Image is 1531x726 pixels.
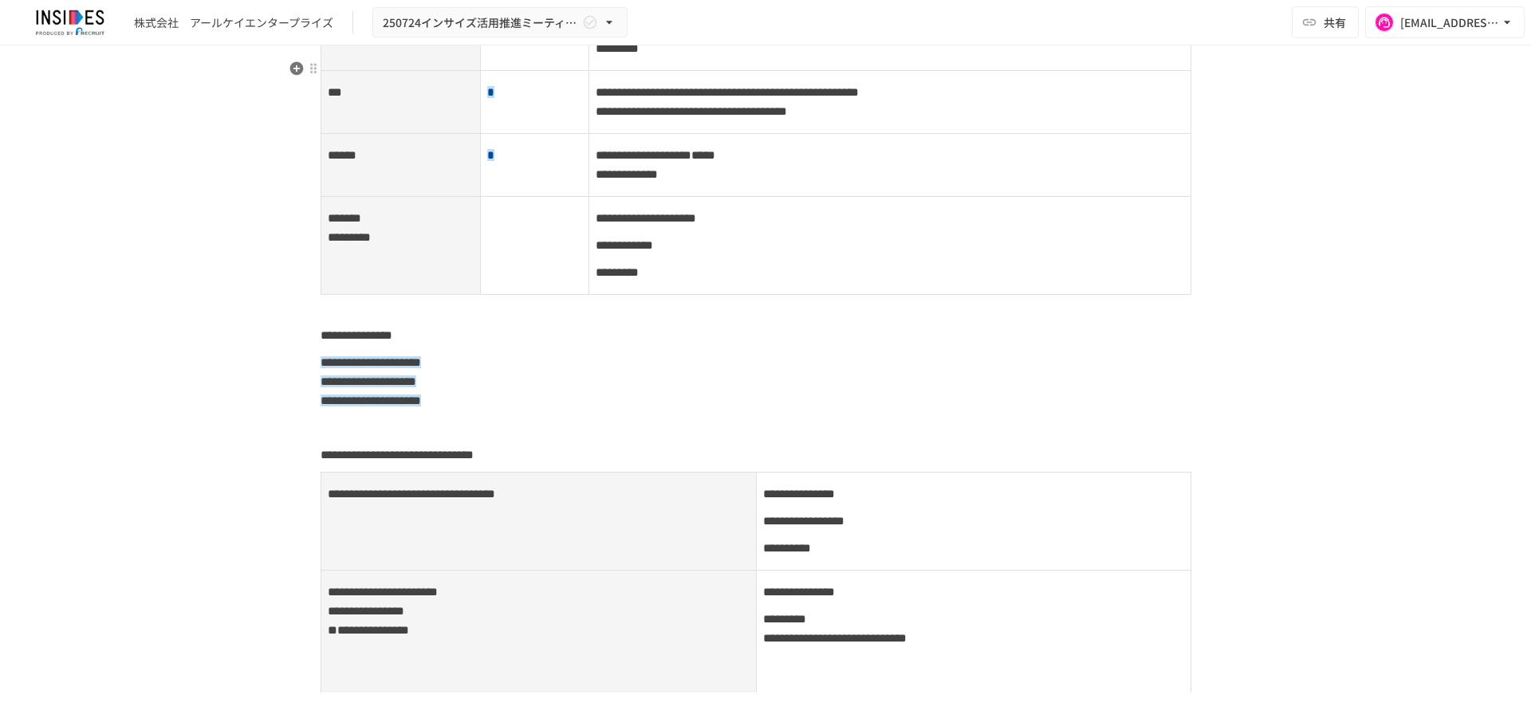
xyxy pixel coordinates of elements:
div: [EMAIL_ADDRESS][DOMAIN_NAME] [1400,13,1499,33]
button: 250724インサイズ活用推進ミーティング [372,7,628,38]
img: JmGSPSkPjKwBq77AtHmwC7bJguQHJlCRQfAXtnx4WuV [19,10,121,35]
div: 株式会社 アールケイエンタープライズ [134,14,333,31]
span: 250724インサイズ活用推進ミーティング [383,13,579,33]
button: [EMAIL_ADDRESS][DOMAIN_NAME] [1365,6,1525,38]
button: 共有 [1292,6,1359,38]
span: 共有 [1324,14,1346,31]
